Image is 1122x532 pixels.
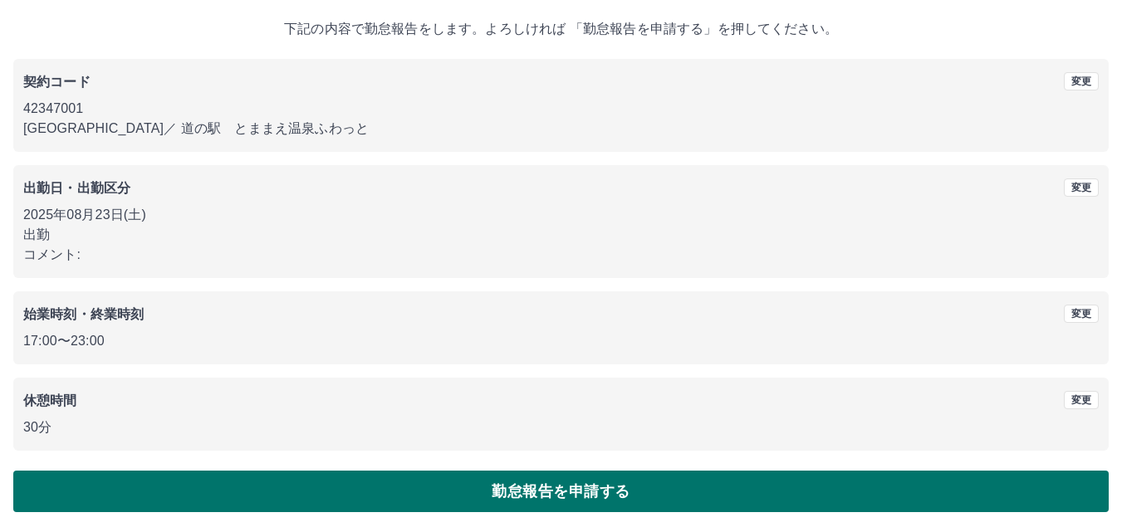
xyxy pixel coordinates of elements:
[1064,391,1099,409] button: 変更
[23,205,1099,225] p: 2025年08月23日(土)
[1064,178,1099,197] button: 変更
[23,181,130,195] b: 出勤日・出勤区分
[23,75,91,89] b: 契約コード
[23,245,1099,265] p: コメント:
[1064,305,1099,323] button: 変更
[13,471,1109,512] button: 勤怠報告を申請する
[23,99,1099,119] p: 42347001
[23,331,1099,351] p: 17:00 〜 23:00
[23,393,77,408] b: 休憩時間
[1064,72,1099,90] button: 変更
[23,225,1099,245] p: 出勤
[13,19,1109,39] p: 下記の内容で勤怠報告をします。よろしければ 「勤怠報告を申請する」を押してください。
[23,307,144,321] b: 始業時刻・終業時刻
[23,119,1099,139] p: [GEOGRAPHIC_DATA] ／ 道の駅 とままえ温泉ふわっと
[23,417,1099,437] p: 30分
